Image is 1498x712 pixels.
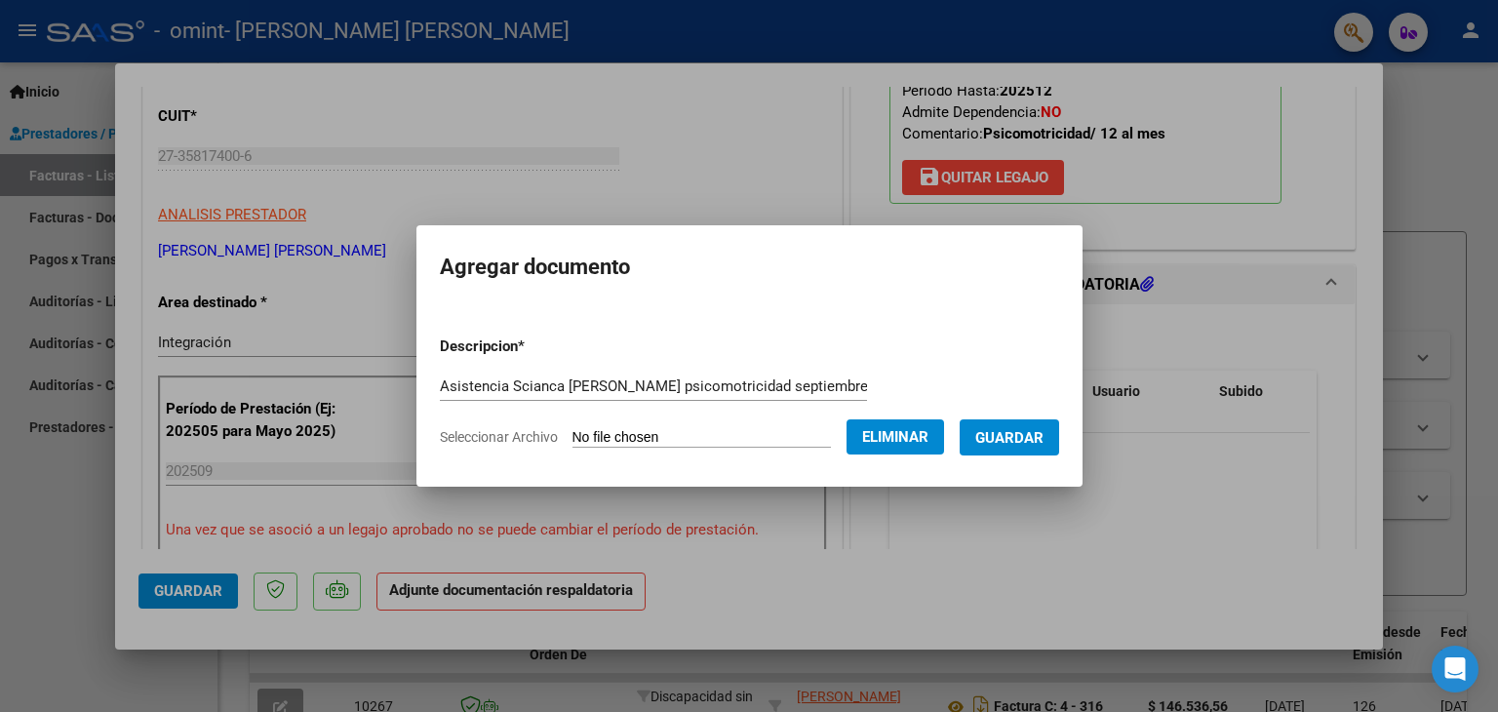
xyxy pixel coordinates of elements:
[1432,646,1478,692] div: Open Intercom Messenger
[975,429,1044,447] span: Guardar
[440,249,1059,286] h2: Agregar documento
[440,429,558,445] span: Seleccionar Archivo
[960,419,1059,455] button: Guardar
[440,336,626,358] p: Descripcion
[862,428,928,446] span: Eliminar
[847,419,944,455] button: Eliminar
